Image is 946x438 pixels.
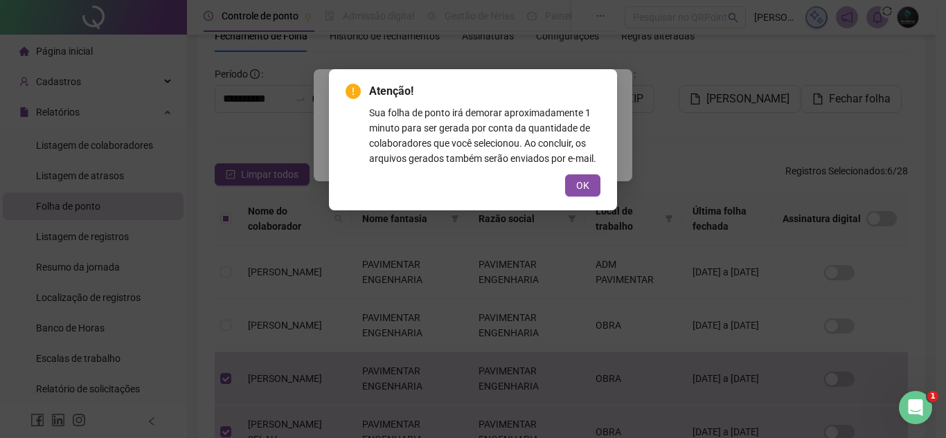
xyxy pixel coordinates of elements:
[346,84,361,99] span: exclamation-circle
[369,105,600,166] div: Sua folha de ponto irá demorar aproximadamente 1 minuto para ser gerada por conta da quantidade d...
[899,391,932,424] iframe: Intercom live chat
[927,391,938,402] span: 1
[576,178,589,193] span: OK
[369,83,600,100] span: Atenção!
[565,174,600,197] button: OK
